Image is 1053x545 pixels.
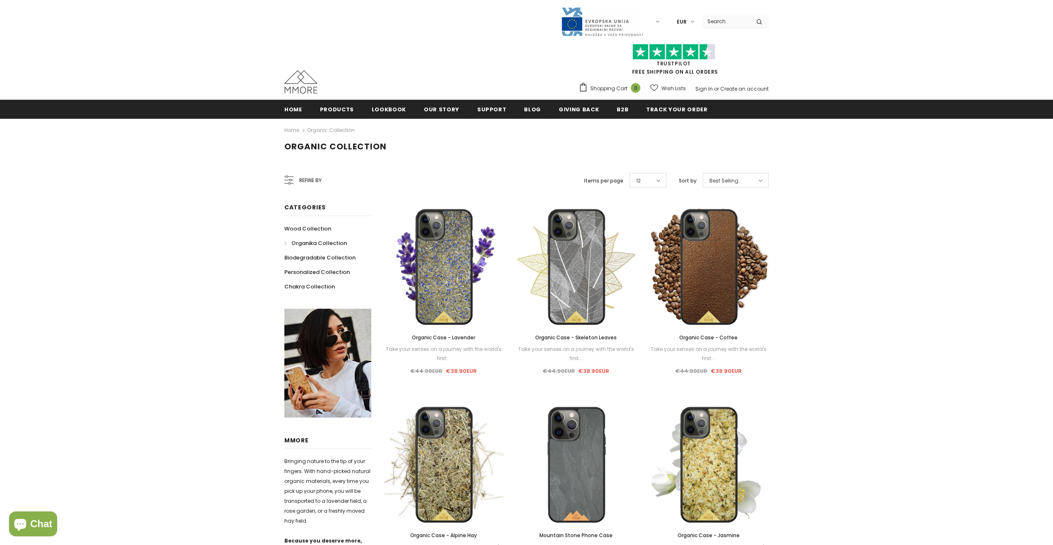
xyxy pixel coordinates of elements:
a: Organika Collection [284,236,347,250]
span: Organic Case - Skeleton Leaves [535,334,617,341]
a: Wood Collection [284,221,331,236]
span: Products [320,106,354,113]
span: FREE SHIPPING ON ALL ORDERS [579,48,769,75]
span: Refine by [299,176,322,185]
span: Our Story [424,106,459,113]
span: Mountain Stone Phone Case [539,532,613,539]
a: B2B [617,100,628,118]
span: Shopping Cart [590,84,627,93]
span: Biodegradable Collection [284,254,356,262]
a: Organic Case - Lavender [384,333,504,342]
a: Home [284,100,302,118]
a: Home [284,125,299,135]
label: Sort by [679,177,697,185]
span: 0 [631,83,640,93]
img: MMORE Cases [284,70,317,94]
span: Track your order [646,106,707,113]
a: Our Story [424,100,459,118]
input: Search Site [702,15,750,27]
span: €44.90EUR [543,367,575,375]
span: Blog [524,106,541,113]
a: Lookbook [372,100,406,118]
span: Wood Collection [284,225,331,233]
a: support [477,100,507,118]
a: Organic Case - Jasmine [649,531,769,540]
span: support [477,106,507,113]
inbox-online-store-chat: Shopify online store chat [7,511,60,538]
a: Sign In [695,85,713,92]
span: MMORE [284,436,309,444]
span: B2B [617,106,628,113]
a: Mountain Stone Phone Case [516,531,636,540]
a: Wish Lists [650,81,686,96]
a: Organic Case - Coffee [649,333,769,342]
a: Giving back [559,100,599,118]
span: Lookbook [372,106,406,113]
span: EUR [677,18,687,26]
span: Organic Case - Coffee [679,334,738,341]
div: Take your senses on a journey with the world's first... [649,345,769,363]
span: Giving back [559,106,599,113]
span: Home [284,106,302,113]
div: Take your senses on a journey with the world's first... [516,345,636,363]
a: Organic Case - Alpine Hay [384,531,504,540]
span: Best Selling [709,177,738,185]
span: €38.90EUR [578,367,609,375]
span: €44.90EUR [410,367,442,375]
p: Bringing nature to the tip of your fingers. With hand-picked natural organic materials, every tim... [284,456,371,526]
a: Products [320,100,354,118]
a: Trustpilot [656,60,691,67]
img: Trust Pilot Stars [632,44,715,60]
span: Personalized Collection [284,268,350,276]
div: Take your senses on a journey with the world's first... [384,345,504,363]
a: Biodegradable Collection [284,250,356,265]
span: Chakra Collection [284,283,335,291]
a: Blog [524,100,541,118]
span: Organika Collection [291,239,347,247]
span: Organic Case - Alpine Hay [410,532,477,539]
span: Organic Case - Lavender [412,334,475,341]
a: Organic Case - Skeleton Leaves [516,333,636,342]
span: Wish Lists [661,84,686,93]
label: Items per page [584,177,623,185]
span: Categories [284,203,326,211]
span: Organic Case - Jasmine [678,532,740,539]
a: Organic Collection [307,127,355,134]
img: Javni Razpis [561,7,644,37]
a: Personalized Collection [284,265,350,279]
a: Create an account [720,85,769,92]
span: €38.90EUR [711,367,742,375]
span: Organic Collection [284,141,387,152]
span: 12 [636,177,641,185]
a: Chakra Collection [284,279,335,294]
a: Track your order [646,100,707,118]
a: Javni Razpis [561,18,644,25]
span: €44.90EUR [675,367,707,375]
span: €38.90EUR [446,367,477,375]
a: Shopping Cart 0 [579,82,644,95]
span: or [714,85,719,92]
